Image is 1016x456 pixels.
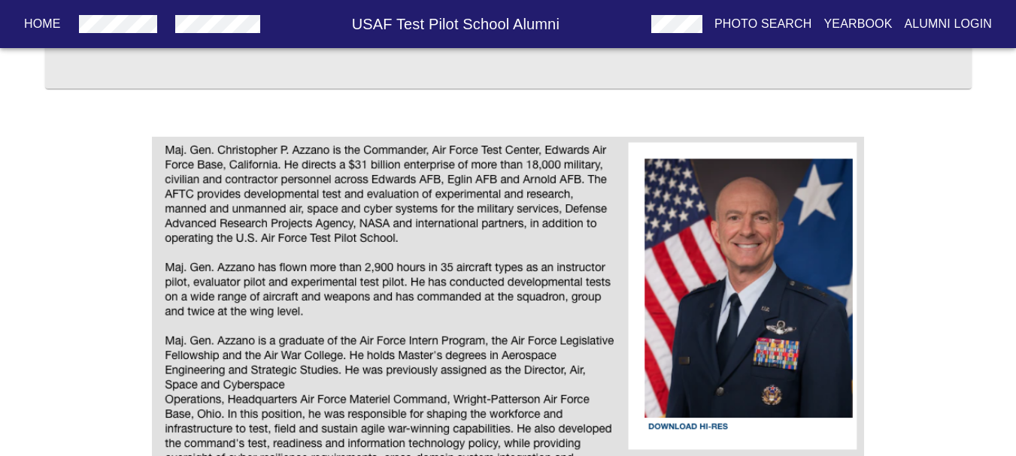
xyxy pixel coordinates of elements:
button: Photo Search [708,11,818,38]
button: Home [18,11,67,38]
p: Home [24,15,61,33]
h6: USAF Test Pilot School Alumni [266,12,645,36]
button: Alumni Login [899,11,999,38]
p: Yearbook [823,15,892,33]
p: Alumni Login [905,15,993,33]
button: Yearbook [817,11,898,38]
p: Photo Search [714,15,812,33]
